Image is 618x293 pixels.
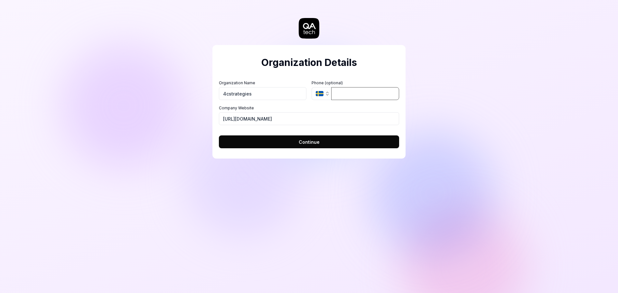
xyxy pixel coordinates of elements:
input: https:// [219,112,399,125]
label: Organization Name [219,80,306,86]
span: Continue [299,139,320,145]
h2: Organization Details [219,55,399,70]
label: Phone (optional) [312,80,399,86]
button: Continue [219,135,399,148]
label: Company Website [219,105,399,111]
